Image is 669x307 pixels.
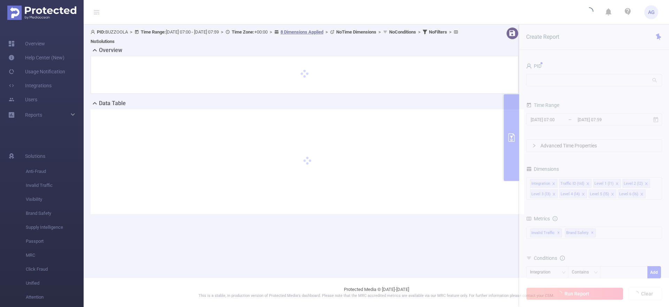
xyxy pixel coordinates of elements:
p: This is a stable, in production version of Protected Media's dashboard. Please note that the MRC ... [101,293,652,299]
b: No Conditions [389,29,416,35]
b: No Filters [429,29,447,35]
span: Invalid Traffic [26,178,84,192]
span: Anti-Fraud [26,165,84,178]
span: Solutions [25,149,45,163]
span: Attention [26,290,84,304]
i: icon: loading [585,7,593,17]
span: Visibility [26,192,84,206]
a: Help Center (New) [8,51,64,65]
b: No Solutions [91,39,115,44]
a: Users [8,93,37,107]
a: Reports [25,108,42,122]
span: BUZZOOLA [DATE] 07:00 - [DATE] 07:59 +00:00 [91,29,460,44]
span: > [268,29,274,35]
a: Usage Notification [8,65,65,79]
span: Click Fraud [26,262,84,276]
b: PID: [97,29,105,35]
a: Overview [8,37,45,51]
span: Brand Safety [26,206,84,220]
span: > [376,29,383,35]
span: > [323,29,330,35]
span: > [219,29,225,35]
span: > [447,29,454,35]
img: Protected Media [7,6,76,20]
i: icon: user [91,30,97,34]
span: Unified [26,276,84,290]
h2: Data Table [99,99,126,108]
footer: Protected Media © [DATE]-[DATE] [84,277,669,307]
h2: Overview [99,46,122,54]
u: 8 Dimensions Applied [280,29,323,35]
span: MRC [26,248,84,262]
span: > [128,29,134,35]
b: Time Range: [141,29,166,35]
span: Reports [25,112,42,118]
b: Time Zone: [232,29,254,35]
span: AG [648,5,655,19]
span: > [416,29,423,35]
span: Passport [26,234,84,248]
a: Integrations [8,79,52,93]
span: Supply Intelligence [26,220,84,234]
b: No Time Dimensions [336,29,376,35]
